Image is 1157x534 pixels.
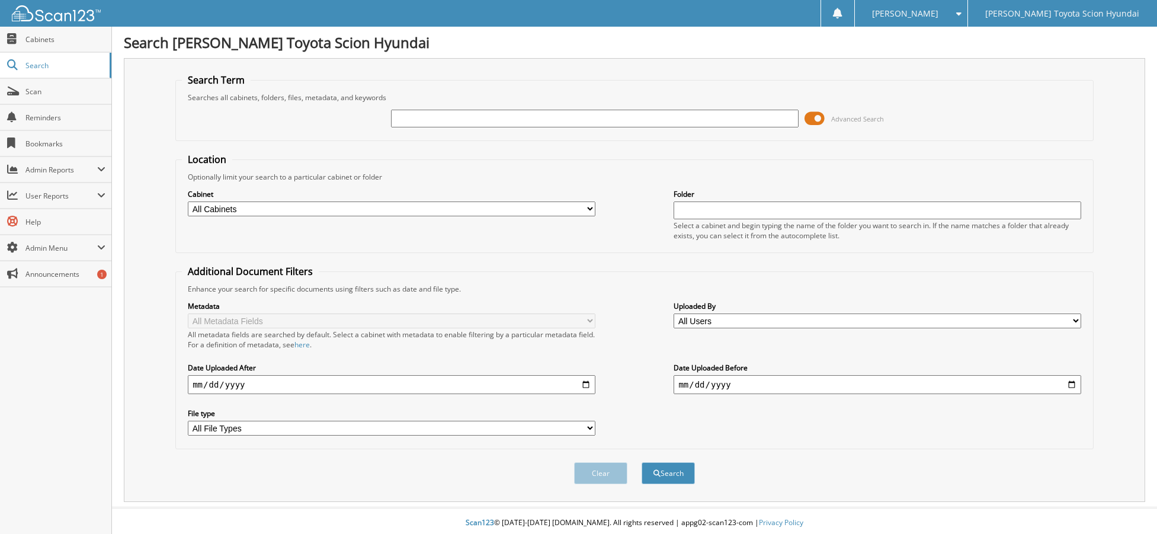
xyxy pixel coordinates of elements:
[188,189,595,199] label: Cabinet
[674,363,1081,373] label: Date Uploaded Before
[759,517,803,527] a: Privacy Policy
[182,284,1087,294] div: Enhance your search for specific documents using filters such as date and file type.
[25,165,97,175] span: Admin Reports
[25,139,105,149] span: Bookmarks
[188,301,595,311] label: Metadata
[25,269,105,279] span: Announcements
[872,10,938,17] span: [PERSON_NAME]
[674,220,1081,241] div: Select a cabinet and begin typing the name of the folder you want to search in. If the name match...
[25,87,105,97] span: Scan
[188,375,595,394] input: start
[25,60,104,71] span: Search
[182,172,1087,182] div: Optionally limit your search to a particular cabinet or folder
[831,114,884,123] span: Advanced Search
[574,462,627,484] button: Clear
[25,34,105,44] span: Cabinets
[674,375,1081,394] input: end
[25,113,105,123] span: Reminders
[188,330,595,350] div: All metadata fields are searched by default. Select a cabinet with metadata to enable filtering b...
[188,408,595,418] label: File type
[182,153,232,166] legend: Location
[182,92,1087,103] div: Searches all cabinets, folders, files, metadata, and keywords
[12,5,101,21] img: scan123-logo-white.svg
[25,243,97,253] span: Admin Menu
[294,340,310,350] a: here
[25,217,105,227] span: Help
[25,191,97,201] span: User Reports
[674,189,1081,199] label: Folder
[124,33,1145,52] h1: Search [PERSON_NAME] Toyota Scion Hyundai
[97,270,107,279] div: 1
[188,363,595,373] label: Date Uploaded After
[674,301,1081,311] label: Uploaded By
[985,10,1139,17] span: [PERSON_NAME] Toyota Scion Hyundai
[466,517,494,527] span: Scan123
[182,73,251,87] legend: Search Term
[642,462,695,484] button: Search
[182,265,319,278] legend: Additional Document Filters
